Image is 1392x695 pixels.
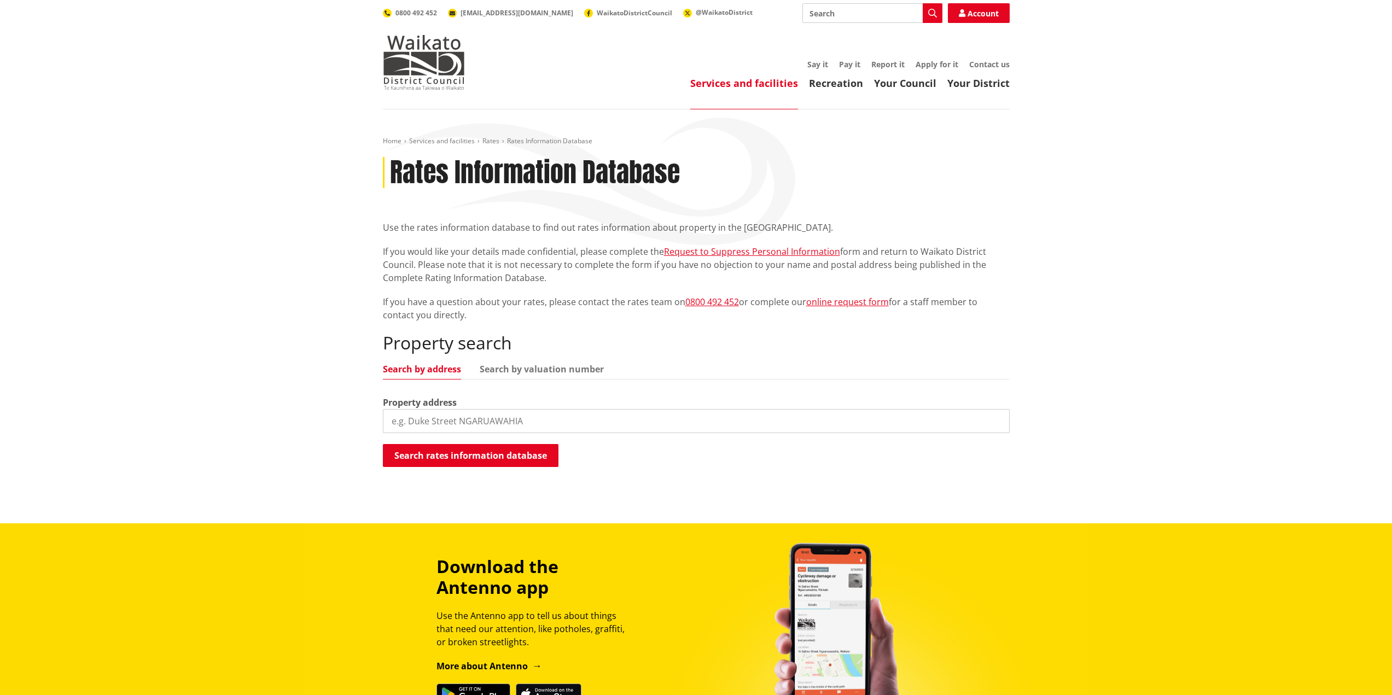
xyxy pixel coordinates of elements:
[969,59,1010,69] a: Contact us
[383,221,1010,234] p: Use the rates information database to find out rates information about property in the [GEOGRAPHI...
[461,8,573,17] span: [EMAIL_ADDRESS][DOMAIN_NAME]
[806,296,889,308] a: online request form
[448,8,573,17] a: [EMAIL_ADDRESS][DOMAIN_NAME]
[436,609,634,649] p: Use the Antenno app to tell us about things that need our attention, like potholes, graffiti, or ...
[436,556,634,598] h3: Download the Antenno app
[874,77,936,90] a: Your Council
[482,136,499,145] a: Rates
[597,8,672,17] span: WaikatoDistrictCouncil
[395,8,437,17] span: 0800 492 452
[409,136,475,145] a: Services and facilities
[383,365,461,373] a: Search by address
[683,8,753,17] a: @WaikatoDistrict
[383,332,1010,353] h2: Property search
[807,59,828,69] a: Say it
[383,409,1010,433] input: e.g. Duke Street NGARUAWAHIA
[809,77,863,90] a: Recreation
[947,77,1010,90] a: Your District
[383,245,1010,284] p: If you would like your details made confidential, please complete the form and return to Waikato ...
[948,3,1010,23] a: Account
[383,444,558,467] button: Search rates information database
[383,396,457,409] label: Property address
[383,136,401,145] a: Home
[584,8,672,17] a: WaikatoDistrictCouncil
[871,59,905,69] a: Report it
[383,137,1010,146] nav: breadcrumb
[839,59,860,69] a: Pay it
[383,295,1010,322] p: If you have a question about your rates, please contact the rates team on or complete our for a s...
[690,77,798,90] a: Services and facilities
[436,660,542,672] a: More about Antenno
[696,8,753,17] span: @WaikatoDistrict
[664,246,840,258] a: Request to Suppress Personal Information
[916,59,958,69] a: Apply for it
[390,157,680,189] h1: Rates Information Database
[480,365,604,373] a: Search by valuation number
[383,35,465,90] img: Waikato District Council - Te Kaunihera aa Takiwaa o Waikato
[507,136,592,145] span: Rates Information Database
[685,296,739,308] a: 0800 492 452
[383,8,437,17] a: 0800 492 452
[802,3,942,23] input: Search input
